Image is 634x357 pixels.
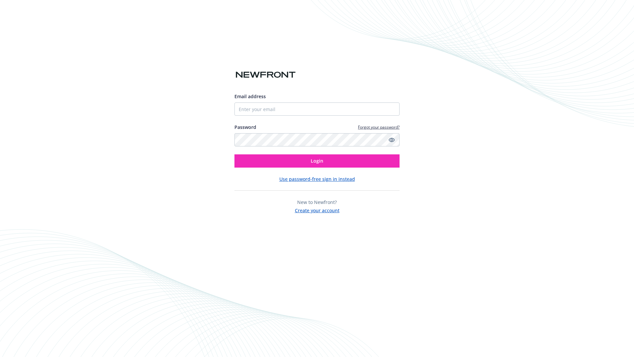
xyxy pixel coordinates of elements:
[234,133,400,146] input: Enter your password
[358,124,400,130] a: Forgot your password?
[234,154,400,168] button: Login
[234,124,256,131] label: Password
[295,206,339,214] button: Create your account
[297,199,337,205] span: New to Newfront?
[234,93,266,99] span: Email address
[234,102,400,116] input: Enter your email
[279,176,355,182] button: Use password-free sign in instead
[234,69,297,81] img: Newfront logo
[388,136,396,144] a: Show password
[311,158,323,164] span: Login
